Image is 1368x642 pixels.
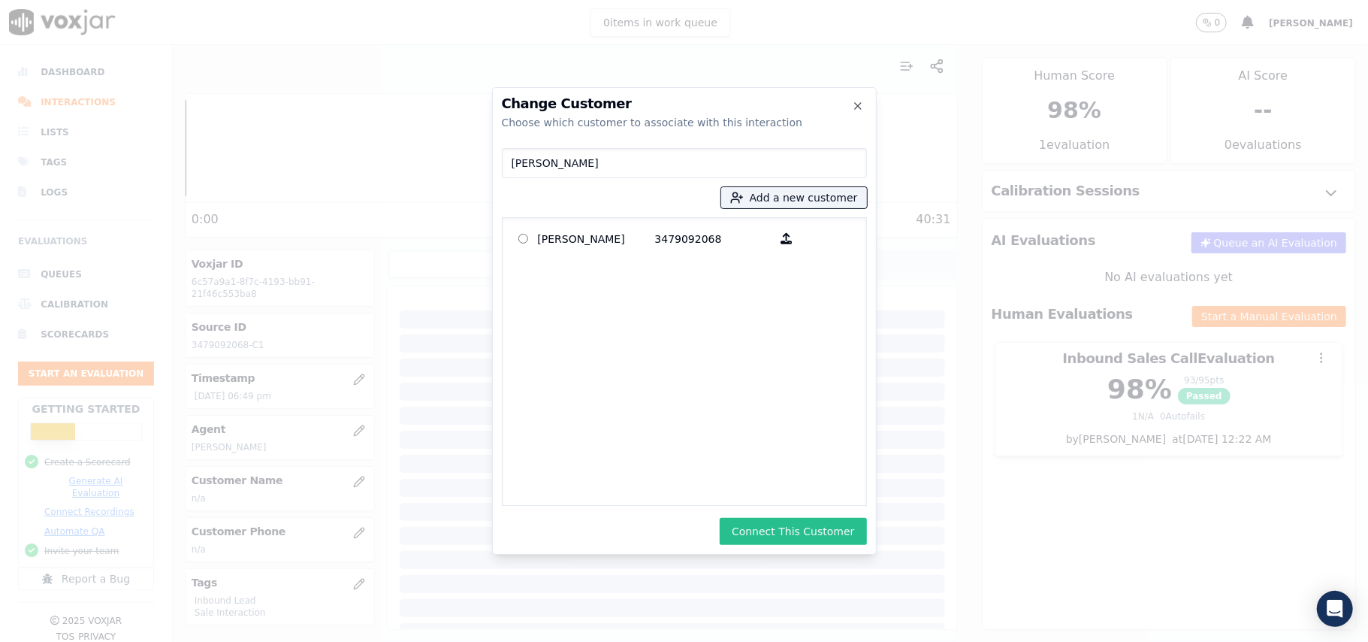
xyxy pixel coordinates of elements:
div: Open Intercom Messenger [1317,591,1353,627]
button: Add a new customer [721,187,867,208]
button: [PERSON_NAME] 3479092068 [772,227,802,250]
p: 3479092068 [655,227,772,250]
input: Search Customers [502,148,867,178]
div: Choose which customer to associate with this interaction [502,115,867,130]
input: [PERSON_NAME] 3479092068 [518,234,528,244]
button: Connect This Customer [720,518,866,545]
p: [PERSON_NAME] [538,227,655,250]
h2: Change Customer [502,97,867,111]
